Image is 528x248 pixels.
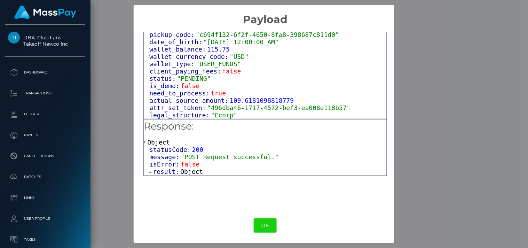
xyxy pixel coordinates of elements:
[196,31,339,38] span: "c694f132-6f2f-4650-8fa8-398687c811d0"
[211,111,237,119] span: "Ccorp"
[149,104,207,111] span: attr_set_token:
[149,97,230,104] span: actual_source_amount:
[203,38,279,46] span: "[DATE] 12:00:00 AM"
[211,90,226,97] span: true
[8,32,20,44] img: Takeoff Newco Inc
[8,193,82,203] p: Links
[149,60,196,68] span: wallet_type:
[230,53,249,60] span: "USD"
[8,151,82,161] p: Cancellations
[196,60,241,68] span: "USER_FUNDS"
[149,153,181,161] span: message:
[149,53,230,60] span: wallet_currency_code:
[8,214,82,224] p: User Profile
[180,168,203,175] span: Object
[8,172,82,182] p: Batches
[149,146,192,153] span: statusCode:
[230,97,294,104] span: 109.6181098818779
[8,67,82,78] p: Dashboard
[134,5,397,26] h2: Payload
[153,168,180,175] span: result:
[149,75,177,82] span: status:
[149,38,203,46] span: date_of_birth:
[207,104,350,111] span: "496dba46-1717-4572-bef3-ea008e118b57"
[181,153,279,161] span: "POST Request successful."
[8,109,82,119] p: Ledger
[254,218,277,233] button: OK
[149,111,211,119] span: legal_structure:
[222,68,241,75] span: false
[8,88,82,99] p: Transactions
[149,161,181,168] span: isError:
[149,46,207,53] span: wallet_balance:
[181,82,199,90] span: false
[8,130,82,140] p: Payees
[207,46,230,53] span: 115.75
[181,161,199,168] span: false
[192,146,204,153] span: 200
[5,34,85,47] span: DBA: Club Fans Takeoff Newco Inc
[177,75,211,82] span: "PENDING"
[14,6,76,19] img: MassPay Logo
[149,82,181,90] span: is_demo:
[147,139,170,146] span: Object
[149,31,196,38] span: pickup_code:
[144,119,387,133] h5: Response:
[149,68,222,75] span: client_paying_fees:
[149,90,211,97] span: need_to_process:
[8,234,82,245] p: Taxes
